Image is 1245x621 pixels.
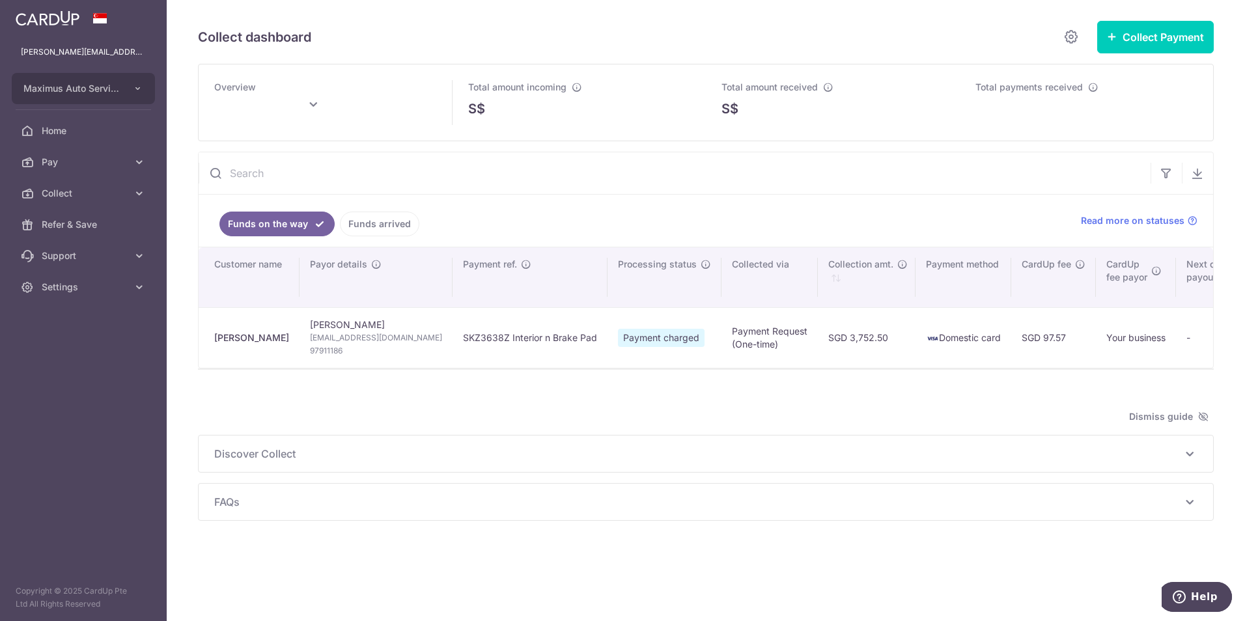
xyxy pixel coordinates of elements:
[828,258,893,271] span: Collection amt.
[12,73,155,104] button: Maximus Auto Services Pte Ltd
[916,247,1011,307] th: Payment method
[42,281,128,294] span: Settings
[1186,258,1233,284] span: Next day payout fee
[29,9,56,21] span: Help
[199,152,1151,194] input: Search
[214,446,1197,462] p: Discover Collect
[214,331,289,344] div: [PERSON_NAME]
[21,46,146,59] p: [PERSON_NAME][EMAIL_ADDRESS][DOMAIN_NAME]
[42,218,128,231] span: Refer & Save
[42,124,128,137] span: Home
[721,307,818,368] td: Payment Request (One-time)
[975,81,1083,92] span: Total payments received
[310,258,367,271] span: Payor details
[1022,258,1071,271] span: CardUp fee
[463,258,517,271] span: Payment ref.
[300,307,453,368] td: [PERSON_NAME]
[453,307,608,368] td: SKZ3638Z Interior n Brake Pad
[42,249,128,262] span: Support
[926,332,939,345] img: visa-sm-192604c4577d2d35970c8ed26b86981c2741ebd56154ab54ad91a526f0f24972.png
[214,494,1182,510] span: FAQs
[721,247,818,307] th: Collected via
[1097,21,1214,53] button: Collect Payment
[214,446,1182,462] span: Discover Collect
[453,247,608,307] th: Payment ref.
[1096,307,1176,368] td: Your business
[1081,214,1184,227] span: Read more on statuses
[23,82,120,95] span: Maximus Auto Services Pte Ltd
[1096,247,1176,307] th: CardUpfee payor
[608,247,721,307] th: Processing status
[42,156,128,169] span: Pay
[300,247,453,307] th: Payor details
[721,81,818,92] span: Total amount received
[468,99,485,118] span: S$
[42,187,128,200] span: Collect
[199,247,300,307] th: Customer name
[16,10,79,26] img: CardUp
[1081,214,1197,227] a: Read more on statuses
[1106,258,1147,284] span: CardUp fee payor
[310,344,442,357] span: 97911186
[340,212,419,236] a: Funds arrived
[818,307,916,368] td: SGD 3,752.50
[468,81,567,92] span: Total amount incoming
[310,331,442,344] span: [EMAIL_ADDRESS][DOMAIN_NAME]
[198,27,311,48] h5: Collect dashboard
[618,329,705,347] span: Payment charged
[1011,247,1096,307] th: CardUp fee
[1162,582,1232,614] iframe: Opens a widget where you can find more information
[214,494,1197,510] p: FAQs
[1011,307,1096,368] td: SGD 97.57
[818,247,916,307] th: Collection amt. : activate to sort column ascending
[1129,409,1209,424] span: Dismiss guide
[916,307,1011,368] td: Domestic card
[618,258,697,271] span: Processing status
[721,99,738,118] span: S$
[219,212,335,236] a: Funds on the way
[214,81,256,92] span: Overview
